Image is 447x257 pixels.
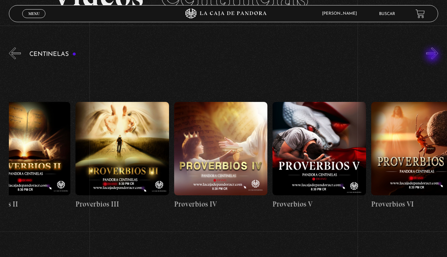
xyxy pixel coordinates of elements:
[75,64,169,246] a: Proverbios III
[426,47,438,59] button: Next
[416,9,425,18] a: View your shopping cart
[379,12,395,16] a: Buscar
[273,64,366,246] a: Proverbios V
[273,199,366,210] h4: Proverbios V
[28,12,40,16] span: Menu
[29,51,76,58] h3: Centinelas
[9,47,21,59] button: Previous
[319,12,364,16] span: [PERSON_NAME]
[174,199,267,210] h4: Proverbios IV
[75,199,169,210] h4: Proverbios III
[26,17,42,22] span: Cerrar
[174,64,267,246] a: Proverbios IV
